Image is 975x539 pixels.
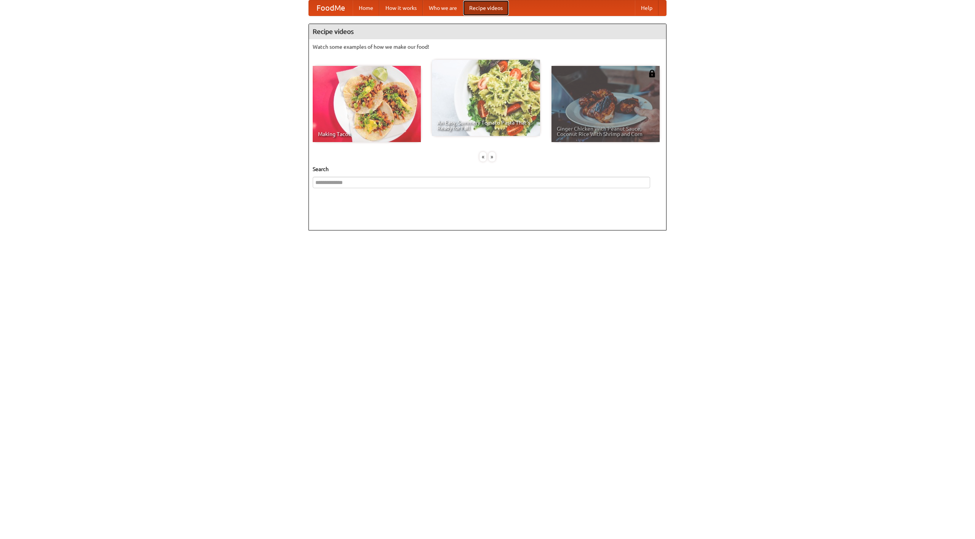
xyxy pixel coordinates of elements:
span: Making Tacos [318,131,416,137]
h5: Search [313,165,662,173]
p: Watch some examples of how we make our food! [313,43,662,51]
a: Who we are [423,0,463,16]
img: 483408.png [648,70,656,77]
a: Home [353,0,379,16]
div: « [480,152,486,162]
a: Help [635,0,659,16]
h4: Recipe videos [309,24,666,39]
a: Making Tacos [313,66,421,142]
div: » [489,152,495,162]
a: Recipe videos [463,0,509,16]
a: An Easy, Summery Tomato Pasta That's Ready for Fall [432,60,540,136]
a: FoodMe [309,0,353,16]
a: How it works [379,0,423,16]
span: An Easy, Summery Tomato Pasta That's Ready for Fall [437,120,535,131]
